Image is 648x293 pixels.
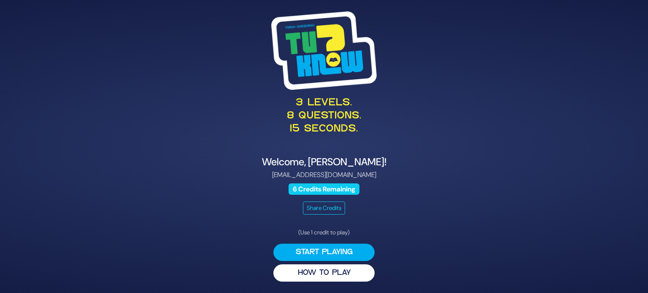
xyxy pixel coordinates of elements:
[118,97,530,136] p: 3 levels. 8 questions. 15 seconds.
[273,264,375,282] button: HOW TO PLAY
[271,11,377,90] img: Tournament Logo
[303,202,345,215] button: Share Credits
[273,244,375,261] button: Start Playing
[118,170,530,180] p: [EMAIL_ADDRESS][DOMAIN_NAME]
[273,228,375,237] p: (Use 1 credit to play)
[289,183,360,195] span: 6 Credits Remaining
[118,156,530,168] h4: Welcome, [PERSON_NAME]!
